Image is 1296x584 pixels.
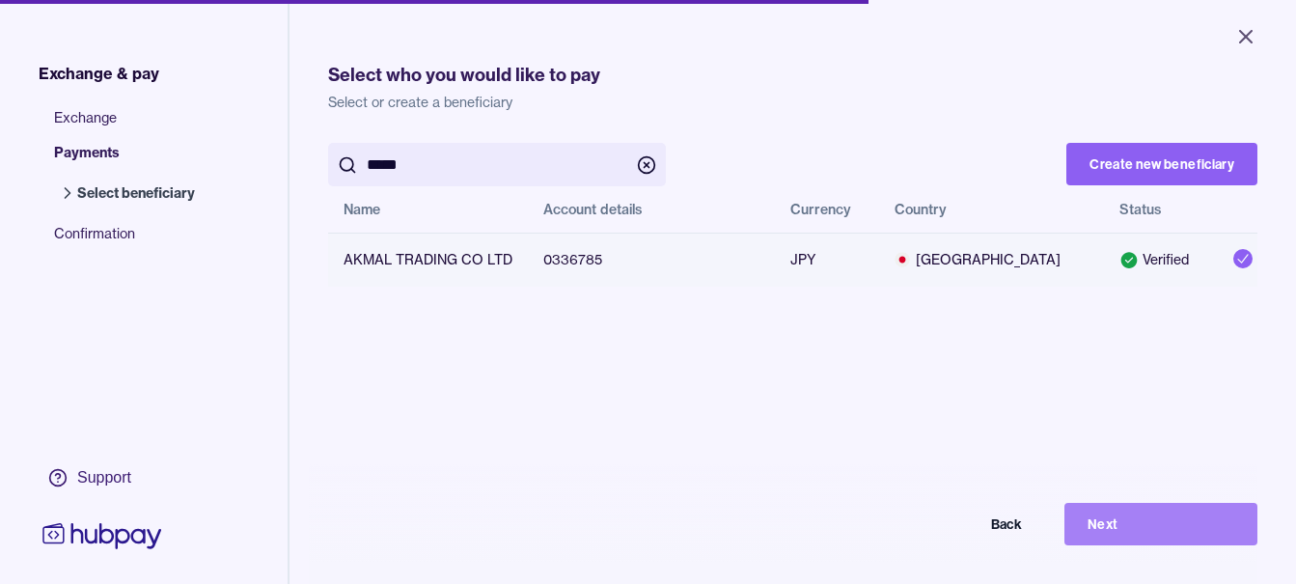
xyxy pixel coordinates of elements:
[39,458,166,498] a: Support
[328,62,1257,89] h1: Select who you would like to pay
[77,467,131,488] div: Support
[895,250,1088,269] span: [GEOGRAPHIC_DATA]
[54,143,214,178] span: Payments
[39,62,159,85] span: Exchange & pay
[1104,186,1218,233] th: Status
[54,108,214,143] span: Exchange
[77,183,195,203] span: Select beneficiary
[1066,143,1257,185] button: Create new beneficiary
[775,233,879,287] td: JPY
[328,233,528,287] td: AKMAL TRADING CO LTD
[1119,250,1202,269] div: Verified
[54,224,214,259] span: Confirmation
[879,186,1103,233] th: Country
[852,503,1045,545] button: Back
[1064,503,1257,545] button: Next
[1211,15,1281,58] button: Close
[328,186,528,233] th: Name
[367,143,627,186] input: search
[775,186,879,233] th: Currency
[328,93,1257,112] p: Select or create a beneficiary
[528,233,775,287] td: 0336785
[528,186,775,233] th: Account details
